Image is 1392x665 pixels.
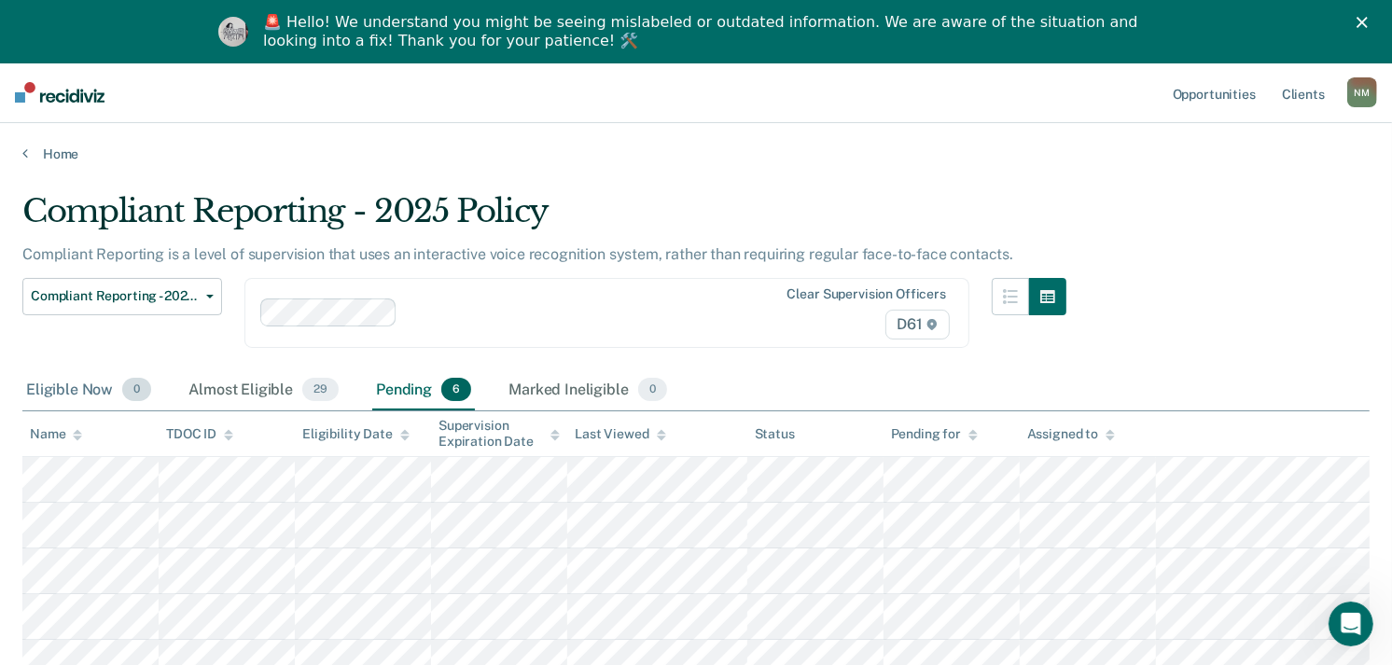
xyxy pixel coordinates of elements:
div: 🚨 Hello! We understand you might be seeing mislabeled or outdated information. We are aware of th... [263,13,1144,50]
div: Pending for [891,426,978,442]
iframe: Intercom live chat [1329,602,1373,646]
div: Last Viewed [575,426,665,442]
div: Clear supervision officers [787,286,946,302]
a: Clients [1278,62,1329,122]
button: Compliant Reporting - 2025 Policy [22,278,222,315]
div: Marked Ineligible0 [505,370,671,411]
span: Compliant Reporting - 2025 Policy [31,288,199,304]
div: Status [755,426,795,442]
div: Eligibility Date [302,426,410,442]
button: NM [1347,77,1377,107]
div: Compliant Reporting - 2025 Policy [22,192,1066,245]
div: Almost Eligible29 [185,370,342,411]
span: D61 [885,310,950,339]
img: Recidiviz [15,82,104,103]
div: Supervision Expiration Date [438,418,560,450]
span: 0 [638,378,667,402]
div: Close [1357,17,1375,28]
div: Name [30,426,82,442]
div: Pending6 [372,370,475,411]
div: Assigned to [1027,426,1115,442]
img: Profile image for Kim [218,17,248,47]
a: Home [22,145,1370,162]
span: 0 [122,378,151,402]
p: Compliant Reporting is a level of supervision that uses an interactive voice recognition system, ... [22,245,1013,263]
span: 6 [441,378,471,402]
div: N M [1347,77,1377,107]
a: Opportunities [1169,62,1260,122]
span: 29 [302,378,339,402]
div: TDOC ID [166,426,233,442]
div: Eligible Now0 [22,370,155,411]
